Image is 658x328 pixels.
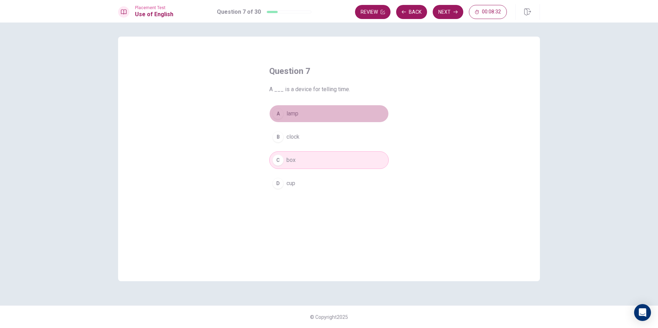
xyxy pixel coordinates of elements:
[217,8,261,16] h1: Question 7 of 30
[269,65,389,77] h4: Question 7
[269,85,389,94] span: A ___ is a device for telling time.
[272,178,284,189] div: D
[269,105,389,122] button: Alamp
[355,5,391,19] button: Review
[269,128,389,146] button: Bclock
[286,179,295,188] span: cup
[135,10,173,19] h1: Use of English
[272,108,284,119] div: A
[310,314,348,320] span: © Copyright 2025
[269,151,389,169] button: Cbox
[269,175,389,192] button: Dcup
[433,5,463,19] button: Next
[634,304,651,321] div: Open Intercom Messenger
[272,154,284,166] div: C
[396,5,427,19] button: Back
[286,109,298,118] span: lamp
[135,5,173,10] span: Placement Test
[482,9,501,15] span: 00:08:32
[286,156,296,164] span: box
[469,5,507,19] button: 00:08:32
[286,133,299,141] span: clock
[272,131,284,143] div: B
